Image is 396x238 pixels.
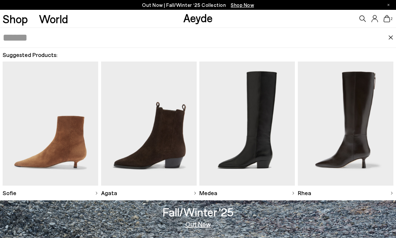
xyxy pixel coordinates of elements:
img: svg%3E [292,192,295,195]
h3: Fall/Winter '25 [163,206,234,218]
p: Out Now | Fall/Winter ‘25 Collection [142,1,254,9]
img: Descriptive text [199,62,295,186]
img: svg%3E [390,192,393,195]
span: Rhea [298,189,311,197]
img: svg%3E [95,192,98,195]
a: 2 [384,15,390,22]
a: Medea [199,186,295,200]
img: close.svg [388,35,393,40]
img: Descriptive text [298,62,393,186]
a: Sofie [3,186,98,200]
span: Medea [199,189,217,197]
h2: Suggested Products: [3,51,393,59]
span: Agata [101,189,117,197]
img: Descriptive text [101,62,197,186]
span: Navigate to /collections/new-in [231,2,254,8]
a: Rhea [298,186,393,200]
img: svg%3E [193,192,197,195]
a: Shop [3,13,28,25]
span: 2 [390,17,393,21]
a: World [39,13,68,25]
img: Descriptive text [3,62,98,186]
a: Aeyde [183,11,213,25]
a: Out Now [185,221,211,227]
span: Sofie [3,189,16,197]
a: Agata [101,186,197,200]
